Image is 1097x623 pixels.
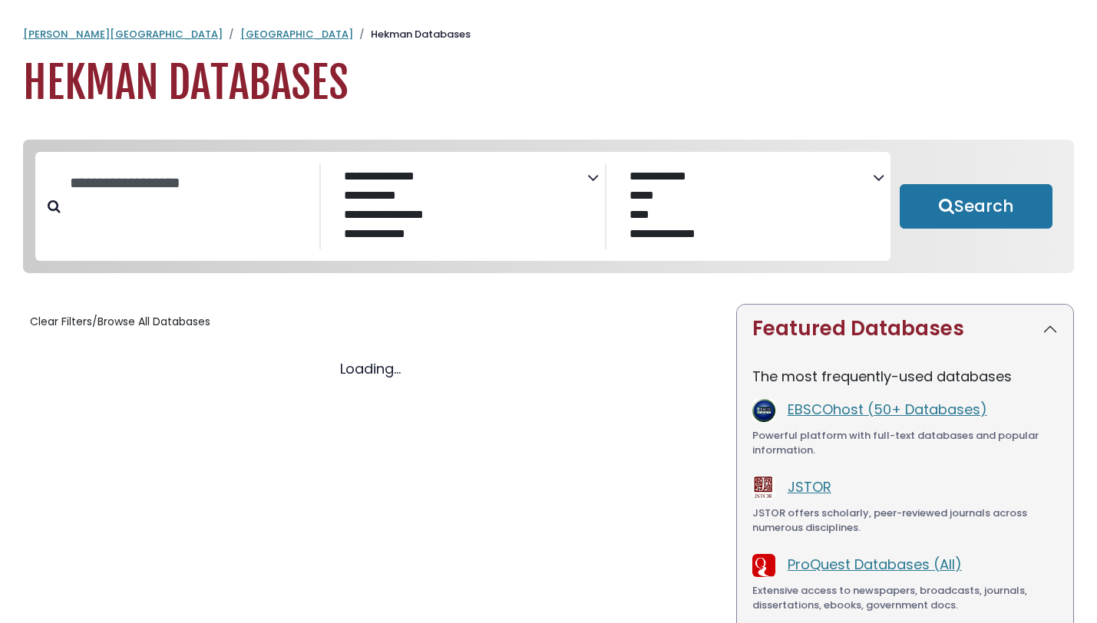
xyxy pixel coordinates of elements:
div: Extensive access to newspapers, broadcasts, journals, dissertations, ebooks, government docs. [752,583,1058,613]
button: Submit for Search Results [900,184,1052,229]
h1: Hekman Databases [23,58,1074,109]
p: The most frequently-used databases [752,366,1058,387]
button: Featured Databases [737,305,1073,353]
nav: breadcrumb [23,27,1074,42]
li: Hekman Databases [353,27,471,42]
a: ProQuest Databases (All) [788,555,962,574]
div: Loading... [23,358,718,379]
button: Clear Filters/Browse All Databases [23,310,217,334]
a: JSTOR [788,477,831,496]
nav: Search filters [23,140,1074,274]
select: Database Vendors Filter [619,166,873,250]
input: Search database by title or keyword [61,170,319,196]
select: Database Subject Filter [333,166,587,250]
div: JSTOR offers scholarly, peer-reviewed journals across numerous disciplines. [752,506,1058,536]
a: [GEOGRAPHIC_DATA] [240,27,353,41]
a: [PERSON_NAME][GEOGRAPHIC_DATA] [23,27,223,41]
div: Powerful platform with full-text databases and popular information. [752,428,1058,458]
a: EBSCOhost (50+ Databases) [788,400,987,419]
